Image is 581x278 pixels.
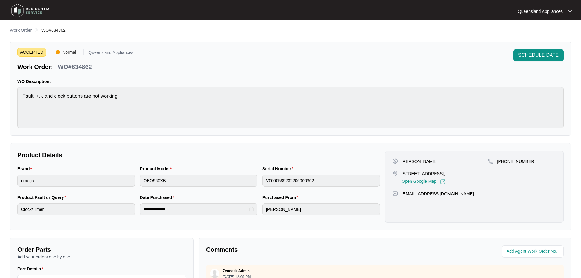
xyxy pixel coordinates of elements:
[17,266,46,272] label: Part Details
[140,166,174,172] label: Product Model
[513,49,564,61] button: SCHEDULE DATE
[88,50,133,57] p: Queensland Appliances
[60,48,78,57] span: Normal
[17,194,69,200] label: Product Fault or Query
[402,171,446,177] p: [STREET_ADDRESS],
[58,63,92,71] p: WO#634862
[262,166,296,172] label: Serial Number
[17,87,564,128] textarea: Fault: +,-, and clock buttons are not working
[140,175,258,187] input: Product Model
[17,48,46,57] span: ACCEPTED
[223,269,250,273] p: Zendesk Admin
[402,158,437,164] p: [PERSON_NAME]
[17,254,186,260] p: Add your orders one by one
[518,8,563,14] p: Queensland Appliances
[210,269,219,278] img: user.svg
[17,78,564,85] p: WO Description:
[34,27,39,32] img: chevron-right
[497,158,536,164] p: [PHONE_NUMBER]
[262,194,301,200] label: Purchased From
[17,63,53,71] p: Work Order:
[488,158,493,164] img: map-pin
[144,206,249,212] input: Date Purchased
[17,203,135,215] input: Product Fault or Query
[440,179,446,185] img: Link-External
[9,27,33,34] a: Work Order
[17,175,135,187] input: Brand
[17,245,186,254] p: Order Parts
[262,203,380,215] input: Purchased From
[262,175,380,187] input: Serial Number
[393,191,398,196] img: map-pin
[568,10,572,13] img: dropdown arrow
[10,27,32,33] p: Work Order
[393,158,398,164] img: user-pin
[17,151,380,159] p: Product Details
[518,52,559,59] span: SCHEDULE DATE
[206,245,381,254] p: Comments
[402,179,446,185] a: Open Google Map
[140,194,177,200] label: Date Purchased
[507,248,560,255] input: Add Agent Work Order No.
[393,171,398,176] img: map-pin
[17,166,34,172] label: Brand
[41,28,66,33] span: WO#634862
[402,191,474,197] p: [EMAIL_ADDRESS][DOMAIN_NAME]
[56,50,60,54] img: Vercel Logo
[9,2,52,20] img: residentia service logo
